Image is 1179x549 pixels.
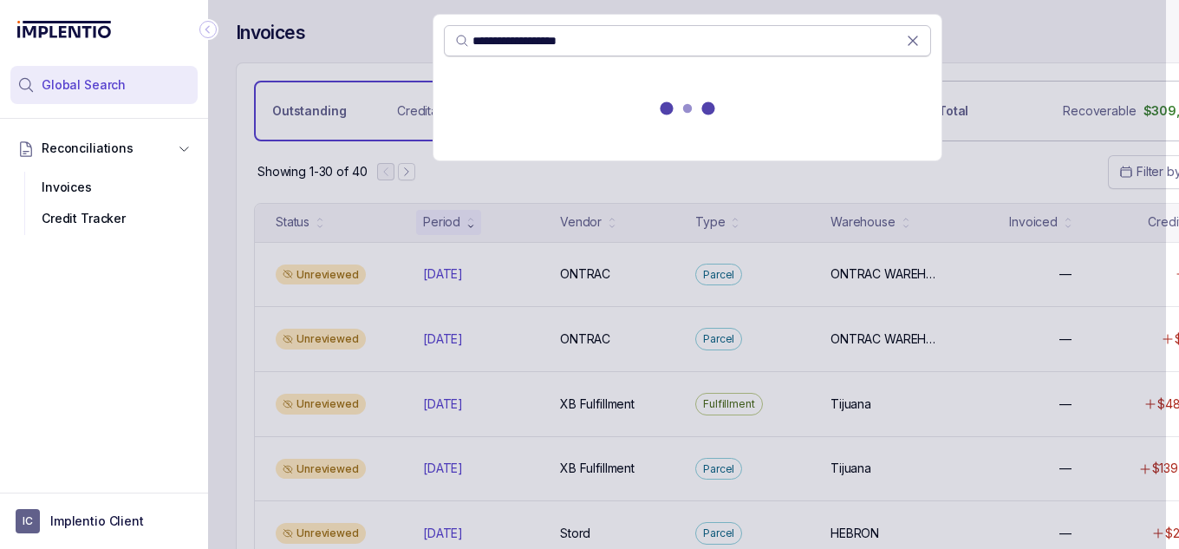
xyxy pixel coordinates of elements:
p: Implentio Client [50,513,144,530]
div: Reconciliations [10,168,198,239]
div: Invoices [24,172,184,203]
button: User initialsImplentio Client [16,509,192,533]
div: Credit Tracker [24,203,184,234]
button: Reconciliations [10,129,198,167]
div: Collapse Icon [198,19,218,40]
span: User initials [16,509,40,533]
span: Global Search [42,76,126,94]
span: Reconciliations [42,140,134,157]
